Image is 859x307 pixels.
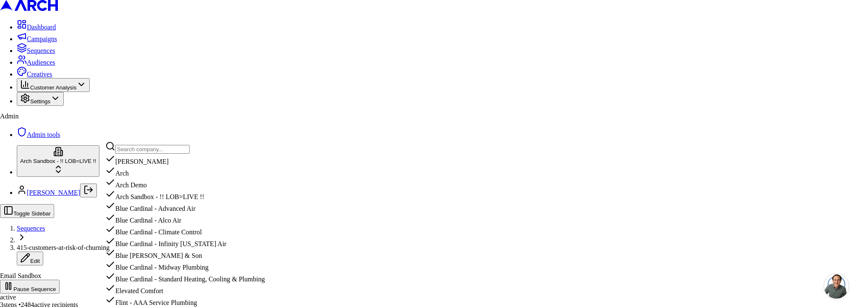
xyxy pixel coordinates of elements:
[105,189,294,201] div: Arch Sandbox - !! LOB=LIVE !!
[105,236,294,248] div: Blue Cardinal - Infinity [US_STATE] Air
[105,295,294,307] div: Flint - AAA Service Plumbing
[105,165,294,177] div: Arch
[105,224,294,236] div: Blue Cardinal - Climate Control
[105,201,294,213] div: Blue Cardinal - Advanced Air
[105,283,294,295] div: Elevated Comfort
[105,213,294,224] div: Blue Cardinal - Alco Air
[115,145,190,154] input: Search company...
[105,154,294,165] div: [PERSON_NAME]
[105,177,294,189] div: Arch Demo
[105,248,294,260] div: Blue [PERSON_NAME] & Son
[105,260,294,271] div: Blue Cardinal - Midway Plumbing
[105,271,294,283] div: Blue Cardinal - Standard Heating, Cooling & Plumbing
